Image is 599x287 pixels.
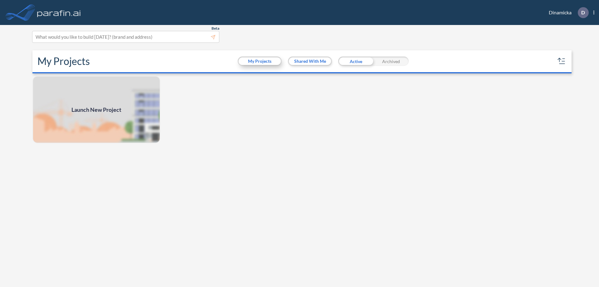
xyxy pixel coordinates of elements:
span: Launch New Project [71,106,121,114]
button: Shared With Me [289,57,331,65]
div: Active [338,57,373,66]
img: add [32,76,160,143]
div: Archived [373,57,409,66]
button: sort [557,56,567,66]
img: logo [36,6,82,19]
button: My Projects [239,57,281,65]
p: D [581,10,585,15]
a: Launch New Project [32,76,160,143]
div: Dinamicka [539,7,594,18]
h2: My Projects [37,55,90,67]
span: Beta [212,26,219,31]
